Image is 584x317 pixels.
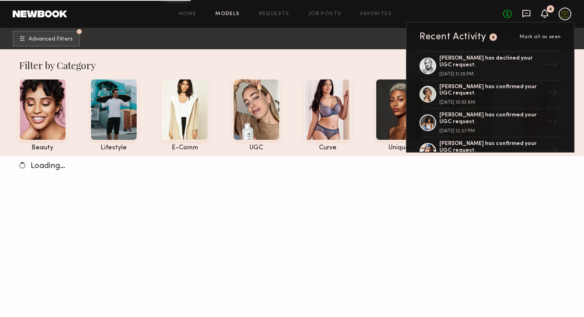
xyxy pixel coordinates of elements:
[19,145,66,151] div: beauty
[420,32,486,42] div: Recent Activity
[420,51,561,81] a: [PERSON_NAME] has declined your UGC request.[DATE] 11:25 PM→
[31,162,65,170] span: Loading…
[439,55,543,69] div: [PERSON_NAME] has declined your UGC request.
[420,137,561,166] a: [PERSON_NAME] has confirmed your UGC request.→
[439,84,543,97] div: [PERSON_NAME] has confirmed your UGC request.
[439,112,543,126] div: [PERSON_NAME] has confirmed your UGC request.
[233,145,280,151] div: UGC
[543,112,561,133] div: →
[29,37,73,42] span: Advanced Filters
[543,84,561,104] div: →
[439,141,543,154] div: [PERSON_NAME] has confirmed your UGC request.
[360,12,392,17] a: Favorites
[439,72,543,77] div: [DATE] 11:25 PM
[549,7,552,12] div: 8
[161,145,209,151] div: e-comm
[543,141,561,162] div: →
[439,129,543,133] div: [DATE] 12:27 PM
[492,35,495,40] div: 8
[19,59,565,72] div: Filter by Category
[520,35,561,39] span: Mark all as seen
[420,109,561,137] a: [PERSON_NAME] has confirmed your UGC request.[DATE] 12:27 PM→
[420,81,561,109] a: [PERSON_NAME] has confirmed your UGC request.[DATE] 10:53 AM→
[13,31,80,46] button: Advanced Filters
[304,145,351,151] div: curve
[259,12,290,17] a: Requests
[439,100,543,105] div: [DATE] 10:53 AM
[375,145,423,151] div: unique
[309,12,342,17] a: Job Posts
[90,145,137,151] div: lifestyle
[543,56,561,76] div: →
[179,12,197,17] a: Home
[215,12,240,17] a: Models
